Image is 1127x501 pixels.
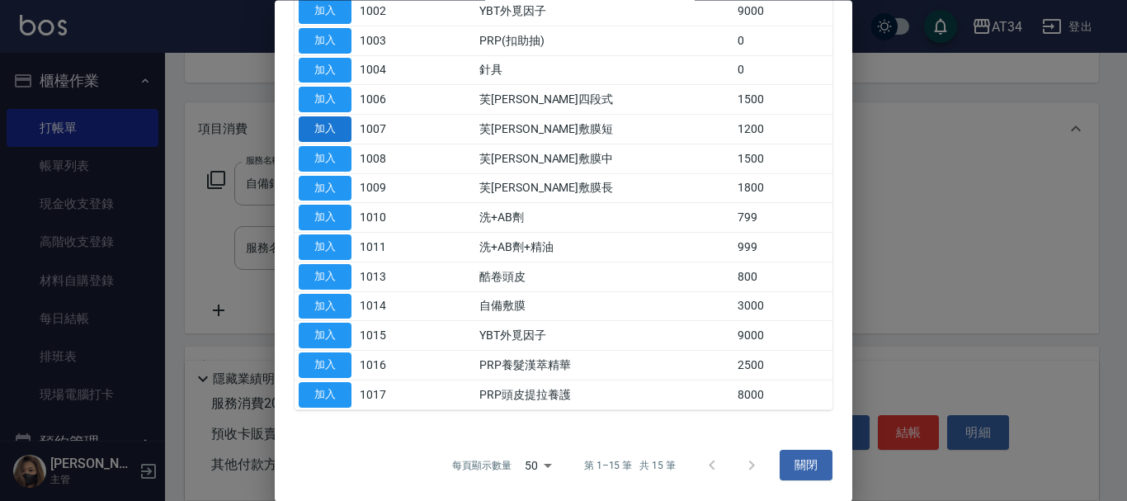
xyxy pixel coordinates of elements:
td: 999 [733,233,832,262]
td: 1017 [356,380,418,410]
td: 1013 [356,262,418,292]
button: 加入 [299,206,351,231]
td: 針具 [475,56,733,86]
button: 加入 [299,58,351,83]
td: 800 [733,262,832,292]
button: 加入 [299,146,351,172]
td: 1003 [356,26,418,56]
td: 1500 [733,85,832,115]
td: 3000 [733,292,832,322]
td: 1016 [356,351,418,380]
p: 每頁顯示數量 [452,458,512,473]
td: 芙[PERSON_NAME]敷膜短 [475,115,733,144]
td: PRP頭皮提拉養護 [475,380,733,410]
td: 1800 [733,174,832,204]
td: 1007 [356,115,418,144]
td: PRP(扣助抽) [475,26,733,56]
button: 加入 [299,382,351,408]
td: PRP養髮漢萃精華 [475,351,733,380]
div: 50 [518,443,558,488]
button: 加入 [299,235,351,261]
td: 1009 [356,174,418,204]
button: 加入 [299,87,351,113]
td: YBT外覓因子 [475,321,733,351]
td: 9000 [733,321,832,351]
td: 自備敷膜 [475,292,733,322]
td: 1011 [356,233,418,262]
button: 加入 [299,117,351,143]
td: 0 [733,56,832,86]
td: 1008 [356,144,418,174]
button: 加入 [299,176,351,201]
td: 洗+AB劑 [475,203,733,233]
td: 1004 [356,56,418,86]
td: 1006 [356,85,418,115]
button: 關閉 [780,451,832,481]
button: 加入 [299,28,351,54]
td: 1200 [733,115,832,144]
td: 1015 [356,321,418,351]
td: 酷卷頭皮 [475,262,733,292]
td: 1014 [356,292,418,322]
td: 1010 [356,203,418,233]
td: 8000 [733,380,832,410]
td: 芙[PERSON_NAME]四段式 [475,85,733,115]
button: 加入 [299,324,351,349]
td: 799 [733,203,832,233]
td: 0 [733,26,832,56]
p: 第 1–15 筆 共 15 筆 [584,458,676,473]
td: 1500 [733,144,832,174]
button: 加入 [299,294,351,319]
td: 芙[PERSON_NAME]敷膜中 [475,144,733,174]
td: 2500 [733,351,832,380]
td: 芙[PERSON_NAME]敷膜長 [475,174,733,204]
button: 加入 [299,264,351,290]
button: 加入 [299,353,351,379]
td: 洗+AB劑+精油 [475,233,733,262]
